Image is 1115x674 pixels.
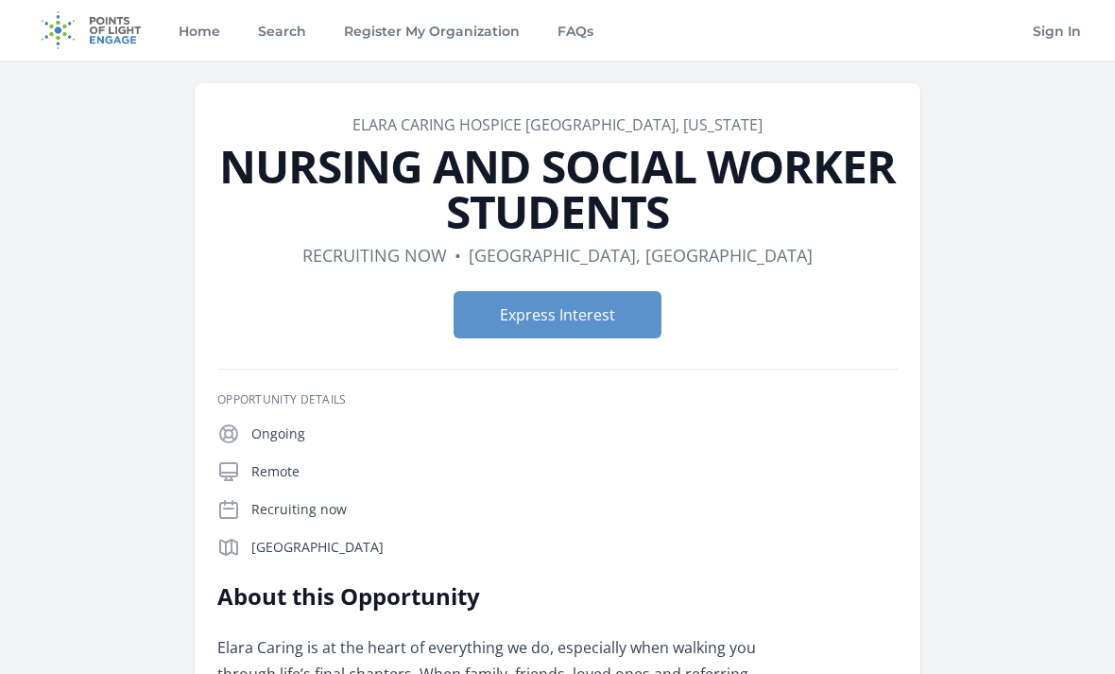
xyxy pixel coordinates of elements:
[251,424,898,443] p: Ongoing
[251,538,898,557] p: [GEOGRAPHIC_DATA]
[469,242,813,268] dd: [GEOGRAPHIC_DATA], [GEOGRAPHIC_DATA]
[217,144,898,234] h1: NURSING AND SOCIAL WORKER STUDENTS
[217,581,770,612] h2: About this Opportunity
[302,242,447,268] dd: Recruiting now
[455,242,461,268] div: •
[352,114,763,135] a: ELARA CARING HOSPICE [GEOGRAPHIC_DATA], [US_STATE]
[251,462,898,481] p: Remote
[454,291,661,338] button: Express Interest
[217,392,898,407] h3: Opportunity Details
[251,500,898,519] p: Recruiting now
